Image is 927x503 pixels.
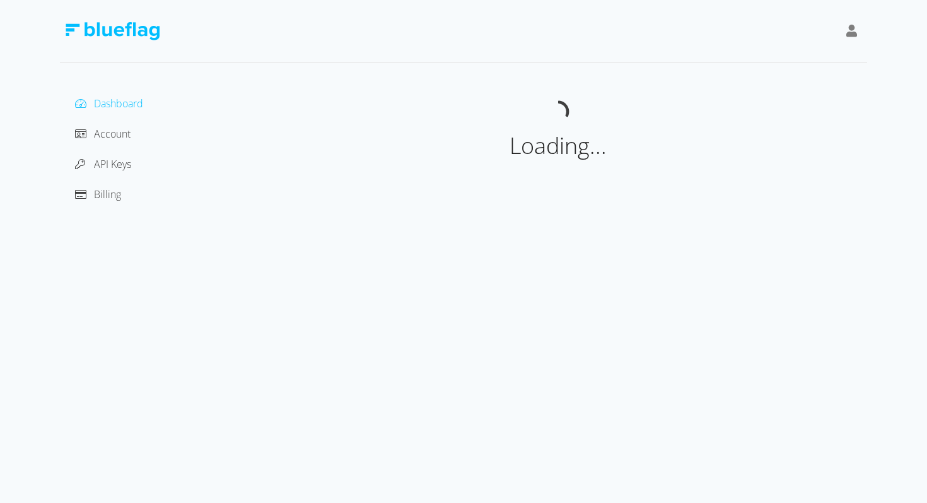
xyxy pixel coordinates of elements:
a: Dashboard [75,97,143,110]
span: Loading... [510,130,607,161]
a: Billing [75,187,121,201]
a: Account [75,127,131,141]
a: API Keys [75,157,131,171]
span: Account [94,127,131,141]
span: API Keys [94,157,131,171]
span: Billing [94,187,121,201]
img: Blue Flag Logo [65,22,160,40]
span: Dashboard [94,97,143,110]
